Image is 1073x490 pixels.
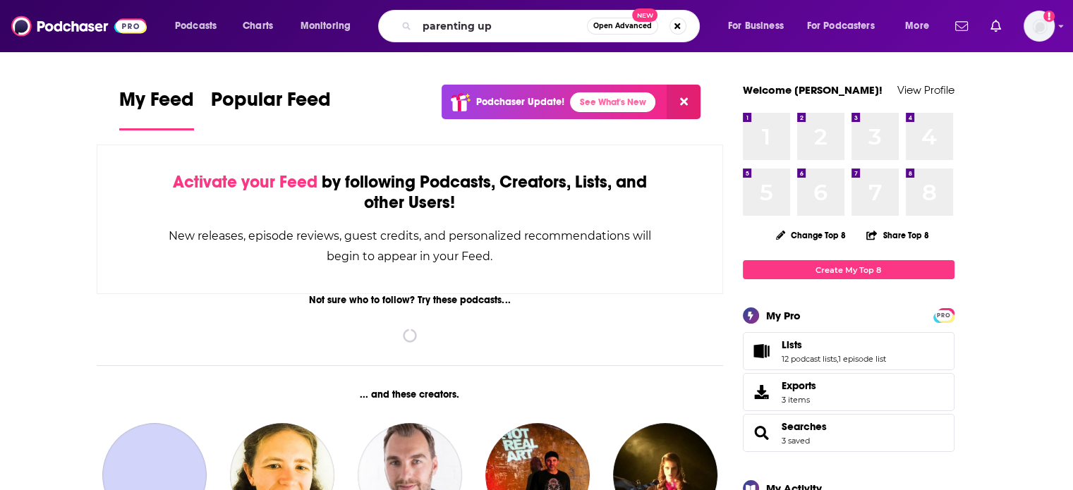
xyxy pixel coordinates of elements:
button: open menu [718,15,801,37]
span: For Podcasters [807,16,875,36]
div: Search podcasts, credits, & more... [392,10,713,42]
svg: Add a profile image [1043,11,1055,22]
span: Charts [243,16,273,36]
span: Monitoring [301,16,351,36]
a: Lists [782,338,886,351]
span: Logged in as Bcprpro33 [1024,11,1055,42]
a: PRO [935,310,952,320]
a: Popular Feed [211,87,331,130]
button: Show profile menu [1024,11,1055,42]
span: My Feed [119,87,194,120]
span: 3 items [782,395,816,405]
button: open menu [798,15,895,37]
a: Create My Top 8 [743,260,954,279]
a: Lists [748,341,776,361]
a: Searches [782,420,827,433]
span: Exports [748,382,776,402]
a: Charts [234,15,281,37]
span: Podcasts [175,16,217,36]
p: Podchaser Update! [476,96,564,108]
span: For Business [728,16,784,36]
span: PRO [935,310,952,321]
div: by following Podcasts, Creators, Lists, and other Users! [168,172,653,213]
a: View Profile [897,83,954,97]
div: New releases, episode reviews, guest credits, and personalized recommendations will begin to appe... [168,226,653,267]
a: Show notifications dropdown [950,14,974,38]
input: Search podcasts, credits, & more... [417,15,587,37]
button: Share Top 8 [866,221,929,249]
span: Popular Feed [211,87,331,120]
a: Exports [743,373,954,411]
span: Searches [743,414,954,452]
a: My Feed [119,87,194,130]
a: 1 episode list [838,354,886,364]
button: Change Top 8 [768,226,855,244]
button: Open AdvancedNew [587,18,658,35]
a: 12 podcast lists [782,354,837,364]
img: User Profile [1024,11,1055,42]
div: My Pro [766,309,801,322]
span: Lists [782,338,802,351]
a: 3 saved [782,436,810,446]
span: Exports [782,379,816,392]
span: More [905,16,929,36]
span: , [837,354,838,364]
button: open menu [165,15,235,37]
a: Welcome [PERSON_NAME]! [743,83,883,97]
span: New [632,8,657,22]
span: Activate your Feed [173,171,317,192]
span: Open Advanced [593,23,652,30]
span: Lists [743,332,954,370]
a: Show notifications dropdown [985,14,1007,38]
a: See What's New [570,92,655,112]
div: Not sure who to follow? Try these podcasts... [97,294,724,306]
div: ... and these creators. [97,388,724,400]
img: Podchaser - Follow, Share and Rate Podcasts [11,13,147,39]
button: open menu [291,15,369,37]
button: open menu [895,15,947,37]
a: Searches [748,423,776,443]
